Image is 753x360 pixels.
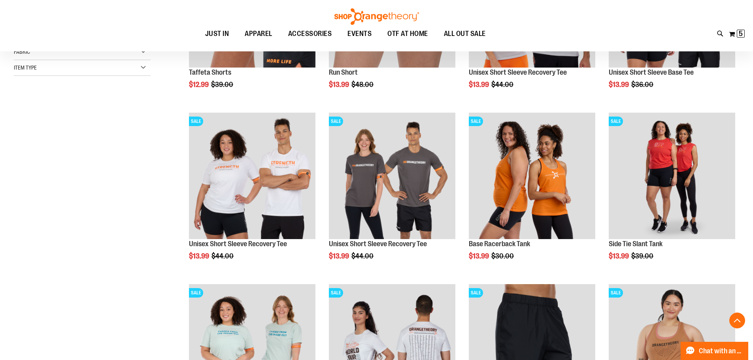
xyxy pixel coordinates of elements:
[491,81,515,89] span: $44.00
[469,117,483,126] span: SALE
[631,252,655,260] span: $39.00
[605,109,739,280] div: product
[329,288,343,298] span: SALE
[329,117,343,126] span: SALE
[609,113,735,239] img: Side Tie Slant Tank
[609,81,630,89] span: $13.99
[189,288,203,298] span: SALE
[465,109,599,280] div: product
[469,240,530,248] a: Base Racerback Tank
[351,81,375,89] span: $48.00
[609,68,694,76] a: Unisex Short Sleeve Base Tee
[329,81,350,89] span: $13.99
[609,252,630,260] span: $13.99
[469,81,490,89] span: $13.99
[609,240,662,248] a: Side Tie Slant Tank
[609,117,623,126] span: SALE
[444,25,486,43] span: ALL OUT SALE
[347,25,372,43] span: EVENTS
[189,252,210,260] span: $13.99
[631,81,655,89] span: $36.00
[469,252,490,260] span: $13.99
[189,117,203,126] span: SALE
[189,240,287,248] a: Unisex Short Sleeve Recovery Tee
[329,68,358,76] a: Run Short
[211,81,234,89] span: $39.00
[14,49,30,55] span: Fabric
[329,113,455,239] img: Product image for Unisex Short Sleeve Recovery Tee
[329,113,455,240] a: Product image for Unisex Short Sleeve Recovery TeeSALE
[14,64,37,71] span: Item Type
[469,113,595,239] img: Base Racerback Tank
[189,113,315,240] a: Product image for Unisex Short Sleeve Recovery TeeSALE
[189,113,315,239] img: Product image for Unisex Short Sleeve Recovery Tee
[333,8,420,25] img: Shop Orangetheory
[469,68,567,76] a: Unisex Short Sleeve Recovery Tee
[469,288,483,298] span: SALE
[205,25,229,43] span: JUST IN
[189,68,231,76] a: Taffeta Shorts
[469,113,595,240] a: Base Racerback TankSALE
[739,30,743,38] span: 5
[245,25,272,43] span: APPAREL
[329,252,350,260] span: $13.99
[387,25,428,43] span: OTF AT HOME
[351,252,375,260] span: $44.00
[185,109,319,280] div: product
[609,113,735,240] a: Side Tie Slant TankSALE
[609,288,623,298] span: SALE
[681,342,749,360] button: Chat with an Expert
[699,347,744,355] span: Chat with an Expert
[491,252,515,260] span: $30.00
[729,313,745,328] button: Back To Top
[288,25,332,43] span: ACCESSORIES
[325,109,459,280] div: product
[211,252,235,260] span: $44.00
[189,81,210,89] span: $12.99
[329,240,427,248] a: Unisex Short Sleeve Recovery Tee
